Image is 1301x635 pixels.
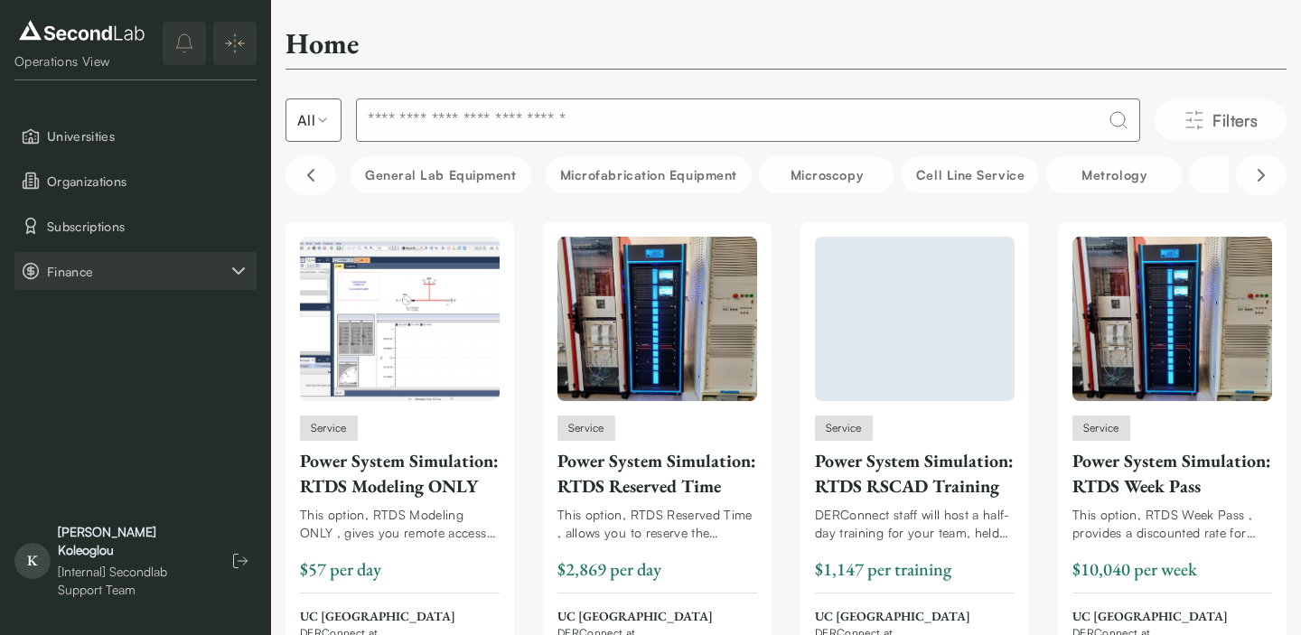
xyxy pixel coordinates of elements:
span: UC [GEOGRAPHIC_DATA] [1072,608,1272,626]
span: K [14,543,51,579]
button: Microfabrication Equipment [546,156,752,193]
div: Power System Simulation: RTDS Week Pass [1072,448,1272,499]
div: This option, RTDS Week Pass , provides a discounted rate for RTDS simulator use. Remote access wi... [1072,506,1272,542]
h2: Home [285,25,359,61]
div: Finance sub items [14,252,257,290]
img: logo [14,16,149,45]
span: Finance [47,262,228,281]
div: This option, RTDS Modeling ONLY , gives you remote access to a computer with RSCAD installed, the... [300,506,500,542]
button: Log out [224,545,257,577]
button: Subscriptions [14,207,257,245]
div: [PERSON_NAME] Koleoglou [58,523,206,559]
span: $10,040 per week [1072,557,1197,581]
span: $1,147 per training [815,557,951,581]
div: DERConnect staff will host a half-day training for your team, held remotely or at [GEOGRAPHIC_DAT... [815,506,1015,542]
img: Power System Simulation: RTDS Reserved Time [557,237,757,401]
button: Filters [1155,100,1287,140]
button: Scroll right [1236,155,1287,195]
button: Organizations [14,162,257,200]
button: Scroll left [285,155,336,195]
span: $57 per day [300,557,381,581]
div: [Internal] Secondlab Support Team [58,563,206,599]
div: Operations View [14,52,149,70]
span: Service [826,420,862,436]
div: Power System Simulation: RTDS Reserved Time [557,448,757,499]
span: Filters [1212,107,1258,133]
span: Subscriptions [47,217,249,236]
button: Metrology [1046,156,1182,193]
div: Power System Simulation: RTDS Modeling ONLY [300,448,500,499]
div: This option, RTDS Reserved Time , allows you to reserve the simulator for running simulations. Re... [557,506,757,542]
span: UC [GEOGRAPHIC_DATA] [557,608,757,626]
span: Service [311,420,347,436]
div: Power System Simulation: RTDS RSCAD Training [815,448,1015,499]
span: UC [GEOGRAPHIC_DATA] [300,608,500,626]
button: notifications [163,22,206,65]
span: UC [GEOGRAPHIC_DATA] [815,608,1015,626]
span: Universities [47,126,249,145]
span: $2,869 per day [557,557,661,581]
span: Service [568,420,604,436]
span: Service [1083,420,1119,436]
button: Cell line service [902,156,1039,193]
button: Universities [14,117,257,154]
span: Organizations [47,172,249,191]
button: Microscopy [759,156,894,193]
button: Finance [14,252,257,290]
img: Power System Simulation: RTDS Modeling ONLY [300,237,500,401]
button: Select listing type [285,98,342,142]
img: Power System Simulation: RTDS Week Pass [1072,237,1272,401]
button: Expand/Collapse sidebar [213,22,257,65]
button: General Lab equipment [351,156,531,193]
